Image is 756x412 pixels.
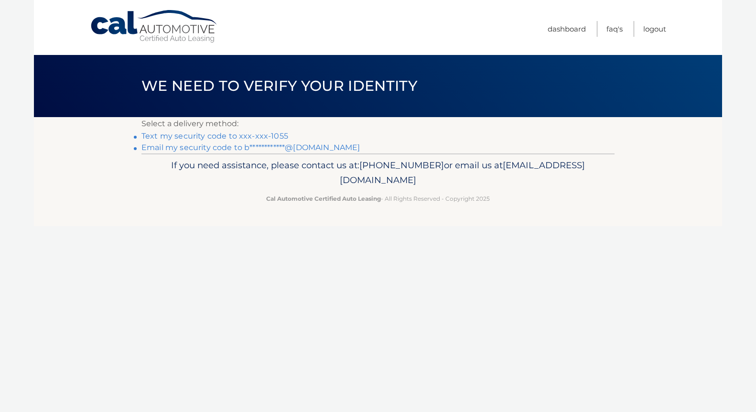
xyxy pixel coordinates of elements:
[141,131,288,141] a: Text my security code to xxx-xxx-1055
[141,77,417,95] span: We need to verify your identity
[643,21,666,37] a: Logout
[359,160,444,171] span: [PHONE_NUMBER]
[141,117,615,130] p: Select a delivery method:
[148,158,608,188] p: If you need assistance, please contact us at: or email us at
[266,195,381,202] strong: Cal Automotive Certified Auto Leasing
[548,21,586,37] a: Dashboard
[606,21,623,37] a: FAQ's
[90,10,219,43] a: Cal Automotive
[148,194,608,204] p: - All Rights Reserved - Copyright 2025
